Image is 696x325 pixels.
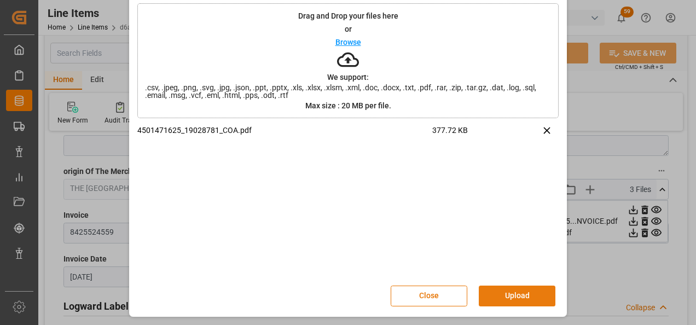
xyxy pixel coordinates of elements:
button: Upload [479,286,555,306]
p: Max size : 20 MB per file. [305,102,391,109]
p: 4501471625_19028781_COA.pdf [137,125,432,136]
button: Close [391,286,467,306]
span: .csv, .jpeg, .png, .svg, .jpg, .json, .ppt, .pptx, .xls, .xlsx, .xlsm, .xml, .doc, .docx, .txt, .... [138,84,558,99]
p: Drag and Drop your files here [298,12,398,20]
p: Browse [335,38,361,46]
p: We support: [327,73,369,81]
div: Drag and Drop your files hereorBrowseWe support:.csv, .jpeg, .png, .svg, .jpg, .json, .ppt, .pptx... [137,3,559,118]
span: 377.72 KB [432,125,507,144]
p: or [345,25,352,33]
